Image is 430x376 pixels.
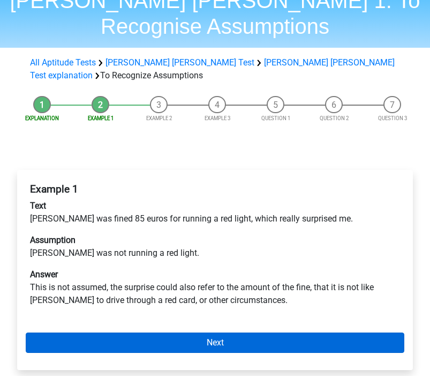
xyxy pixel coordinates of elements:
[30,57,96,68] a: All Aptitude Tests
[105,57,254,68] a: [PERSON_NAME] [PERSON_NAME] Test
[205,115,230,121] a: Example 3
[30,200,400,225] p: [PERSON_NAME] was fined 85 euros for running a red light, which really surprised me.
[30,268,400,307] p: This is not assumed, the surprise could also refer to the amount of the fine, that it is not like...
[320,115,349,121] a: Question 2
[30,201,46,211] b: Text
[30,235,76,245] b: Assumption
[378,115,407,121] a: Question 3
[25,115,59,121] a: Explanation
[88,115,114,121] a: Example 1
[26,333,404,353] a: Next
[146,115,172,121] a: Example 2
[261,115,290,121] a: Question 1
[30,269,58,279] b: Answer
[30,183,78,195] b: Example 1
[26,56,404,82] div: To Recognize Assumptions
[30,234,400,260] p: [PERSON_NAME] was not running a red light.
